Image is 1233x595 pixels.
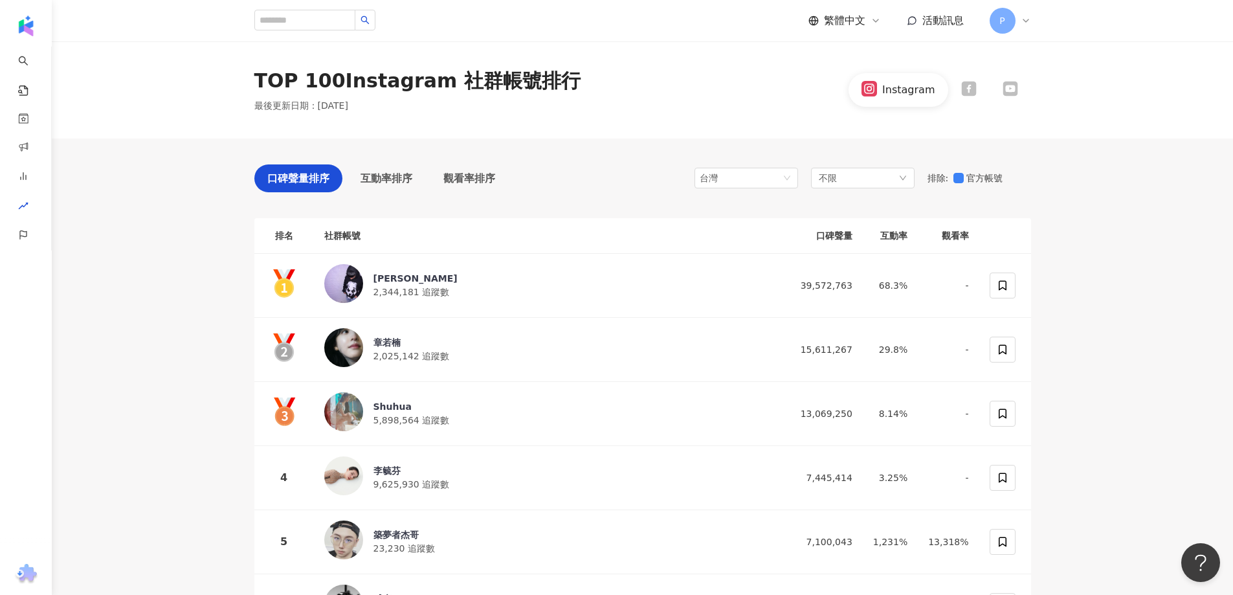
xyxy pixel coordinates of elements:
span: 不限 [819,171,837,185]
td: - [918,382,979,446]
div: Instagram [882,83,935,97]
a: KOL Avatar築夢者杰哥23,230 追蹤數 [324,521,775,563]
img: chrome extension [14,564,39,585]
div: 8.14% [873,407,907,421]
a: KOL Avatar[PERSON_NAME]2,344,181 追蹤數 [324,264,775,307]
img: KOL Avatar [324,521,363,559]
span: down [899,174,907,182]
span: 官方帳號 [964,171,1008,185]
p: 最後更新日期 ： [DATE] [254,100,348,113]
span: 2,025,142 追蹤數 [373,351,450,361]
img: KOL Avatar [324,264,363,303]
span: rise [18,193,28,222]
div: 築夢者杰哥 [373,528,435,541]
span: search [361,16,370,25]
div: Shuhua [373,400,450,413]
div: 1,231% [873,535,907,549]
span: 9,625,930 追蹤數 [373,479,450,489]
th: 社群帳號 [314,218,785,254]
div: 15,611,267 [795,342,852,357]
span: 5,898,564 追蹤數 [373,415,450,425]
span: 2,344,181 追蹤數 [373,287,450,297]
span: P [999,14,1005,28]
span: 觀看率排序 [443,170,495,186]
div: 章若楠 [373,336,450,349]
div: 7,100,043 [795,535,852,549]
td: - [918,318,979,382]
span: 互動率排序 [361,170,412,186]
a: KOL AvatarShuhua5,898,564 追蹤數 [324,392,775,435]
div: 13,069,250 [795,407,852,421]
img: KOL Avatar [324,456,363,495]
th: 觀看率 [918,218,979,254]
a: KOL Avatar章若楠2,025,142 追蹤數 [324,328,775,371]
a: KOL Avatar李毓芬9,625,930 追蹤數 [324,456,775,499]
td: - [918,446,979,510]
iframe: Help Scout Beacon - Open [1181,543,1220,582]
div: 4 [265,469,304,486]
a: search [18,47,44,97]
img: KOL Avatar [324,392,363,431]
th: 排名 [254,218,314,254]
th: 口碑聲量 [785,218,863,254]
div: 3.25% [873,471,907,485]
span: 23,230 追蹤數 [373,543,435,554]
span: 繁體中文 [824,14,865,28]
div: 39,572,763 [795,278,852,293]
span: 活動訊息 [922,14,964,27]
div: [PERSON_NAME] [373,272,458,285]
div: 台灣 [700,168,742,188]
div: TOP 100 Instagram 社群帳號排行 [254,67,581,95]
td: - [918,254,979,318]
div: 李毓芬 [373,464,450,477]
th: 互動率 [863,218,918,254]
div: 7,445,414 [795,471,852,485]
img: KOL Avatar [324,328,363,367]
div: 13,318% [928,535,968,549]
span: 排除 : [928,173,949,183]
div: 68.3% [873,278,907,293]
div: 5 [265,533,304,550]
img: logo icon [16,16,36,36]
span: 口碑聲量排序 [267,170,329,186]
div: 29.8% [873,342,907,357]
